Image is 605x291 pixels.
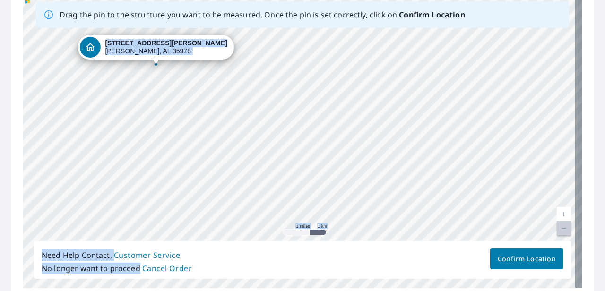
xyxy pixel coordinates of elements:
[78,35,233,64] div: Dropped pin, building 1, Residential property, 10363 BURTON DR Henegar, AL 35978
[557,207,571,221] a: Current Level 12, Zoom In
[105,39,227,47] strong: [STREET_ADDRESS][PERSON_NAME]
[105,39,227,55] div: [PERSON_NAME], AL 35978
[490,248,563,269] button: Confirm Location
[557,221,571,235] a: Current Level 12, Zoom Out Disabled
[42,262,192,275] p: No longer want to proceed
[114,248,180,262] button: Customer Service
[498,253,556,265] span: Confirm Location
[142,262,192,275] button: Cancel Order
[42,248,192,262] p: Need Help Contact,
[399,9,465,20] b: Confirm Location
[60,9,465,20] p: Drag the pin to the structure you want to be measured. Once the pin is set correctly, click on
